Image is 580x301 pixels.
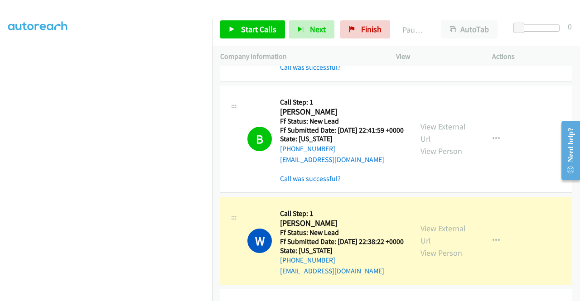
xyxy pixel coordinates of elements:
[420,121,466,144] a: View External Url
[340,20,390,38] a: Finish
[280,228,404,237] h5: Ff Status: New Lead
[420,223,466,246] a: View External Url
[280,107,401,117] h2: [PERSON_NAME]
[361,24,382,34] span: Finish
[220,20,285,38] a: Start Calls
[289,20,334,38] button: Next
[220,51,380,62] p: Company Information
[280,155,384,164] a: [EMAIL_ADDRESS][DOMAIN_NAME]
[280,218,401,229] h2: [PERSON_NAME]
[420,248,462,258] a: View Person
[568,20,572,33] div: 0
[420,146,462,156] a: View Person
[247,229,272,253] h1: W
[396,51,476,62] p: View
[247,127,272,151] h1: B
[280,63,341,72] a: Call was successful?
[280,117,404,126] h5: Ff Status: New Lead
[280,126,404,135] h5: Ff Submitted Date: [DATE] 22:41:59 +0000
[402,24,425,36] p: Paused
[280,134,404,143] h5: State: [US_STATE]
[492,51,572,62] p: Actions
[280,144,335,153] a: [PHONE_NUMBER]
[280,209,404,218] h5: Call Step: 1
[441,20,498,38] button: AutoTab
[280,174,341,183] a: Call was successful?
[310,24,326,34] span: Next
[518,24,560,32] div: Delay between calls (in seconds)
[241,24,276,34] span: Start Calls
[280,246,404,255] h5: State: [US_STATE]
[280,267,384,275] a: [EMAIL_ADDRESS][DOMAIN_NAME]
[554,115,580,186] iframe: Resource Center
[280,98,404,107] h5: Call Step: 1
[280,237,404,246] h5: Ff Submitted Date: [DATE] 22:38:22 +0000
[280,256,335,264] a: [PHONE_NUMBER]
